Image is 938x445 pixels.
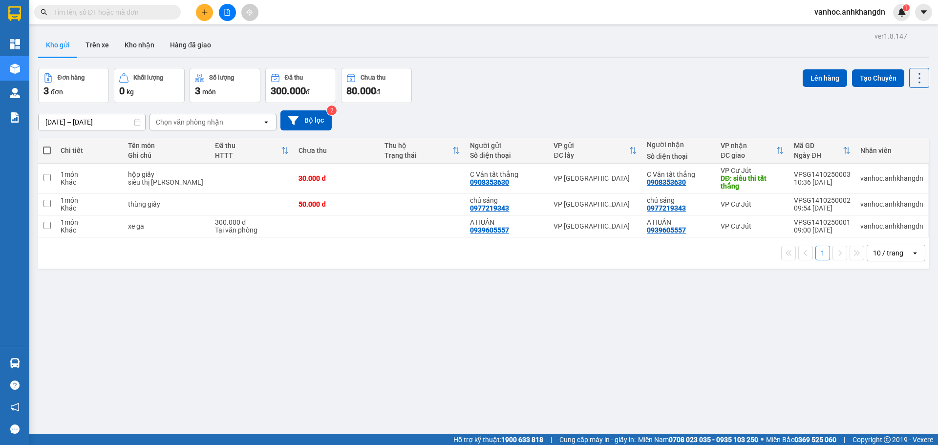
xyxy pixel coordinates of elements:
[453,434,543,445] span: Hỗ trợ kỹ thuật:
[41,9,47,16] span: search
[716,138,789,164] th: Toggle SortBy
[298,147,374,154] div: Chưa thu
[911,249,919,257] svg: open
[554,222,637,230] div: VP [GEOGRAPHIC_DATA]
[51,88,63,96] span: đơn
[904,4,908,11] span: 1
[117,33,162,57] button: Kho nhận
[133,74,163,81] div: Khối lượng
[271,85,306,97] span: 300.000
[794,436,836,444] strong: 0369 525 060
[8,6,21,21] img: logo-vxr
[874,31,907,42] div: ver 1.8.147
[162,33,219,57] button: Hàng đã giao
[39,114,145,130] input: Select a date range.
[61,226,118,234] div: Khác
[215,226,289,234] div: Tại văn phòng
[78,33,117,57] button: Trên xe
[766,434,836,445] span: Miền Bắc
[549,138,642,164] th: Toggle SortBy
[721,151,776,159] div: ĐC giao
[815,246,830,260] button: 1
[554,174,637,182] div: VP [GEOGRAPHIC_DATA]
[761,438,764,442] span: ⚪️
[346,85,376,97] span: 80.000
[215,142,281,149] div: Đã thu
[647,196,711,204] div: chú sáng
[470,151,544,159] div: Số điện thoại
[897,8,906,17] img: icon-new-feature
[470,204,509,212] div: 0977219343
[10,403,20,412] span: notification
[554,151,629,159] div: ĐC lấy
[10,112,20,123] img: solution-icon
[647,178,686,186] div: 0908353630
[647,218,711,226] div: A HUẤN
[647,152,711,160] div: Số điện thoại
[470,142,544,149] div: Người gửi
[196,4,213,21] button: plus
[860,147,923,154] div: Nhân viên
[58,74,85,81] div: Đơn hàng
[215,151,281,159] div: HTTT
[794,142,843,149] div: Mã GD
[43,85,49,97] span: 3
[551,434,552,445] span: |
[470,226,509,234] div: 0939605557
[794,204,851,212] div: 09:54 [DATE]
[202,88,216,96] span: món
[280,110,332,130] button: Bộ lọc
[470,170,544,178] div: C Vân tất thắng
[341,68,412,103] button: Chưa thu80.000đ
[38,33,78,57] button: Kho gửi
[10,64,20,74] img: warehouse-icon
[10,424,20,434] span: message
[873,248,903,258] div: 10 / trang
[38,68,109,103] button: Đơn hàng3đơn
[721,222,784,230] div: VP Cư Jút
[10,358,20,368] img: warehouse-icon
[852,69,904,87] button: Tạo Chuyến
[554,142,629,149] div: VP gửi
[127,88,134,96] span: kg
[10,381,20,390] span: question-circle
[128,222,206,230] div: xe ga
[803,69,847,87] button: Lên hàng
[559,434,636,445] span: Cung cấp máy in - giấy in:
[721,200,784,208] div: VP Cư Jút
[361,74,385,81] div: Chưa thu
[219,4,236,21] button: file-add
[844,434,845,445] span: |
[384,151,452,159] div: Trạng thái
[794,170,851,178] div: VPSG1410250003
[128,200,206,208] div: thùng giấy
[794,151,843,159] div: Ngày ĐH
[210,138,294,164] th: Toggle SortBy
[860,222,923,230] div: vanhoc.anhkhangdn
[241,4,258,21] button: aim
[647,141,711,148] div: Người nhận
[209,74,234,81] div: Số lượng
[128,151,206,159] div: Ghi chú
[794,178,851,186] div: 10:36 [DATE]
[327,106,337,115] sup: 2
[61,170,118,178] div: 1 món
[903,4,910,11] sup: 1
[669,436,758,444] strong: 0708 023 035 - 0935 103 250
[285,74,303,81] div: Đã thu
[246,9,253,16] span: aim
[128,170,206,178] div: hộp giấy
[647,170,711,178] div: C Vân tất thắng
[384,142,452,149] div: Thu hộ
[10,39,20,49] img: dashboard-icon
[54,7,169,18] input: Tìm tên, số ĐT hoặc mã đơn
[190,68,260,103] button: Số lượng3món
[224,9,231,16] span: file-add
[794,218,851,226] div: VPSG1410250001
[376,88,380,96] span: đ
[265,68,336,103] button: Đã thu300.000đ
[380,138,465,164] th: Toggle SortBy
[61,218,118,226] div: 1 món
[807,6,893,18] span: vanhoc.anhkhangdn
[114,68,185,103] button: Khối lượng0kg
